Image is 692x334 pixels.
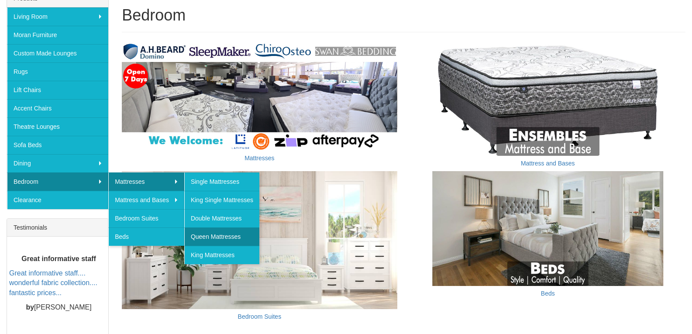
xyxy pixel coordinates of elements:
[122,171,397,309] img: Bedroom Suites
[184,246,259,264] a: King Mattresses
[184,209,259,227] a: Double Mattresses
[7,99,108,117] a: Accent Chairs
[108,209,184,227] a: Bedroom Suites
[9,269,97,296] a: Great informative staff.... wonderful fabric collection.... fantastic prices...
[184,227,259,246] a: Queen Mattresses
[410,41,685,156] img: Mattress and Bases
[9,303,108,313] p: [PERSON_NAME]
[7,81,108,99] a: Lift Chairs
[521,160,575,167] a: Mattress and Bases
[7,26,108,44] a: Moran Furniture
[7,154,108,172] a: Dining
[184,172,259,191] a: Single Mattresses
[108,227,184,246] a: Beds
[122,7,685,24] h1: Bedroom
[7,219,108,237] div: Testimonials
[26,303,34,311] b: by
[7,44,108,62] a: Custom Made Lounges
[7,7,108,26] a: Living Room
[244,155,274,162] a: Mattresses
[21,255,96,262] b: Great informative staff
[7,62,108,81] a: Rugs
[410,171,685,286] img: Beds
[7,172,108,191] a: Bedroom
[122,41,397,151] img: Mattresses
[108,172,184,191] a: Mattresses
[7,117,108,136] a: Theatre Lounges
[7,136,108,154] a: Sofa Beds
[7,191,108,209] a: Clearance
[541,290,555,297] a: Beds
[184,191,259,209] a: King Single Mattresses
[238,313,282,320] a: Bedroom Suites
[108,191,184,209] a: Mattress and Bases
